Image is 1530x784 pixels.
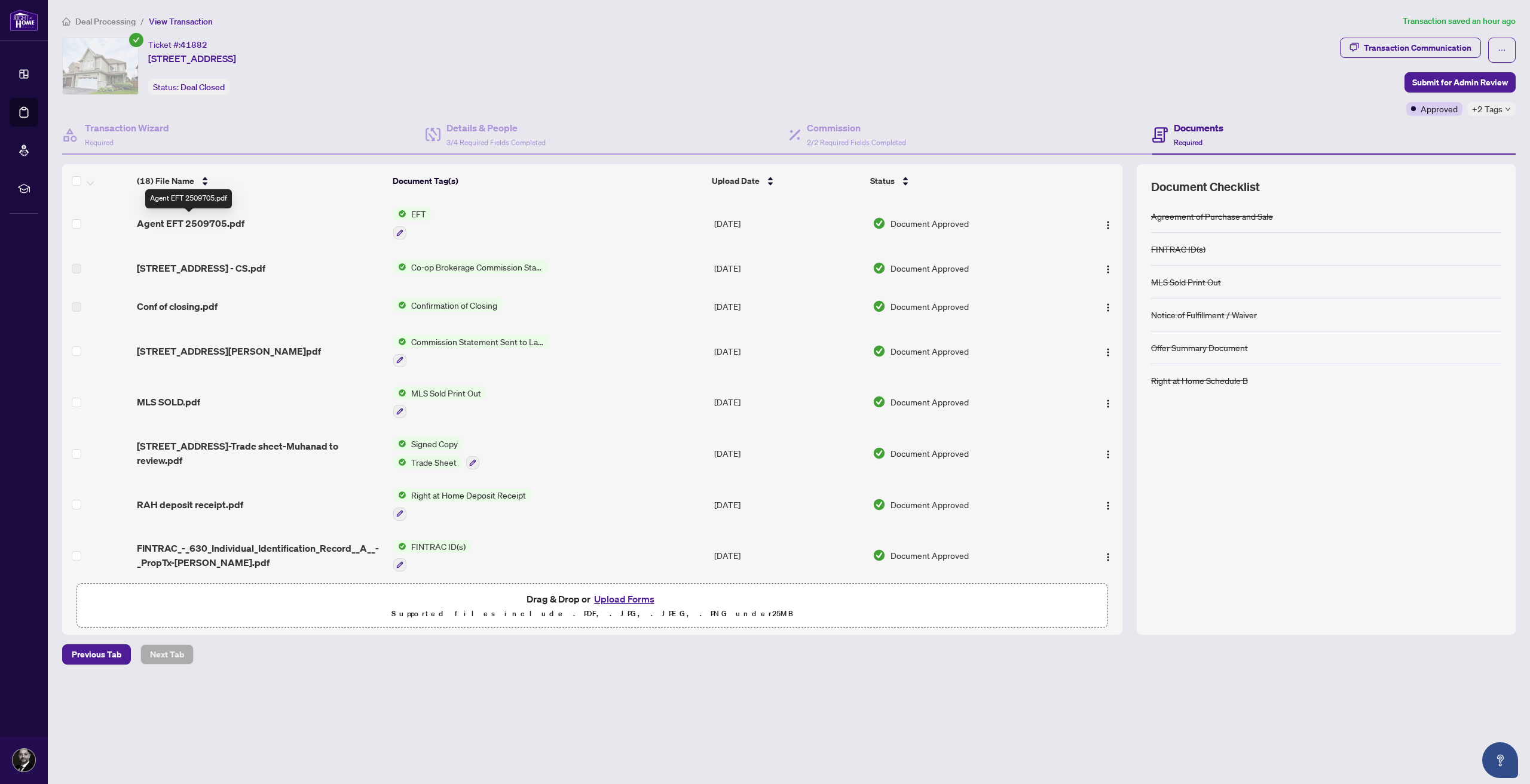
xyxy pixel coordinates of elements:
[393,335,406,348] img: Status Icon
[1482,742,1518,778] button: Open asap
[406,488,531,502] span: Right at Home Deposit Receipt
[873,217,886,230] img: Document Status
[63,38,138,94] img: IMG-E12191173_1.jpg
[148,38,207,51] div: Ticket #:
[393,456,406,469] img: Status Icon
[891,498,969,511] span: Document Approved
[393,207,406,220] img: Status Icon
[1364,38,1471,57] div: Transaction Communication
[75,16,136,27] span: Deal Processing
[712,174,760,187] span: Upload Date
[62,644,131,665] button: Previous Tab
[891,395,969,408] span: Document Approved
[13,749,35,771] img: Profile Icon
[891,217,969,230] span: Document Approved
[1098,546,1118,565] button: Logo
[393,488,531,521] button: Status IconRight at Home Deposit Receipt
[1103,265,1113,274] img: Logo
[145,189,232,208] div: Agent EFT 2509705.pdf
[1151,308,1257,321] div: Notice of Fulfillment / Waiver
[1151,374,1248,387] div: Right at Home Schedule B
[1098,342,1118,361] button: Logo
[1103,501,1113,511] img: Logo
[709,530,868,582] td: [DATE]
[891,345,969,358] span: Document Approved
[709,479,868,530] td: [DATE]
[1103,450,1113,459] img: Logo
[1174,138,1202,147] span: Required
[393,488,406,502] img: Status Icon
[709,377,868,428] td: [DATE]
[1151,210,1273,223] div: Agreement of Purchase and Sale
[807,138,906,147] span: 2/2 Required Fields Completed
[1505,106,1511,112] span: down
[72,645,121,664] span: Previous Tab
[709,287,868,325] td: [DATE]
[1498,46,1506,54] span: ellipsis
[393,335,548,367] button: Status IconCommission Statement Sent to Lawyer
[807,121,906,135] h4: Commission
[393,260,406,273] img: Status Icon
[1103,399,1113,408] img: Logo
[393,386,406,399] img: Status Icon
[1103,552,1113,562] img: Logo
[137,497,243,512] span: RAH deposit receipt.pdf
[1404,72,1516,93] button: Submit for Admin Review
[873,498,886,511] img: Document Status
[1098,214,1118,233] button: Logo
[1103,348,1113,357] img: Logo
[1412,73,1508,92] span: Submit for Admin Review
[1151,242,1205,256] div: FINTRAC ID(s)
[527,591,658,607] span: Drag & Drop or
[148,51,236,66] span: [STREET_ADDRESS]
[870,174,895,187] span: Status
[865,164,1063,198] th: Status
[10,9,38,31] img: logo
[709,249,868,287] td: [DATE]
[1174,121,1223,135] h4: Documents
[891,447,969,460] span: Document Approved
[140,14,144,28] li: /
[137,216,244,230] span: Agent EFT 2509705.pdf
[137,261,265,275] span: [STREET_ADDRESS] - CS.pdf
[1151,275,1221,288] div: MLS Sold Print Out
[137,541,384,570] span: FINTRAC_-_630_Individual_Identification_Record__A__-_PropTx-[PERSON_NAME].pdf
[1403,14,1516,28] article: Transaction saved an hour ago
[707,164,865,198] th: Upload Date
[891,300,969,313] span: Document Approved
[393,207,431,239] button: Status IconEFT
[406,299,502,312] span: Confirmation of Closing
[140,644,194,665] button: Next Tab
[590,591,658,607] button: Upload Forms
[1340,38,1481,58] button: Transaction Communication
[446,138,546,147] span: 3/4 Required Fields Completed
[137,344,321,358] span: [STREET_ADDRESS][PERSON_NAME]pdf
[406,207,431,220] span: EFT
[137,299,218,313] span: Conf of closing.pdf
[1151,179,1260,195] span: Document Checklist
[137,439,384,468] span: [STREET_ADDRESS]-Trade sheet-Muhanad to review.pdf
[393,437,479,469] button: Status IconSigned CopyStatus IconTrade Sheet
[180,82,225,93] span: Deal Closed
[393,260,548,273] button: Status IconCo-op Brokerage Commission Statement
[709,325,868,377] td: [DATE]
[1098,392,1118,411] button: Logo
[393,299,502,312] button: Status IconConfirmation of Closing
[77,584,1107,628] span: Drag & Drop orUpload FormsSupported files include .PDF, .JPG, .JPEG, .PNG under25MB
[1098,495,1118,514] button: Logo
[1151,341,1248,354] div: Offer Summary Document
[393,540,406,553] img: Status Icon
[1098,259,1118,278] button: Logo
[1098,297,1118,316] button: Logo
[129,33,143,47] span: check-circle
[873,262,886,275] img: Document Status
[85,138,114,147] span: Required
[1103,220,1113,230] img: Logo
[393,386,486,419] button: Status IconMLS Sold Print Out
[406,456,461,469] span: Trade Sheet
[873,549,886,562] img: Document Status
[137,395,200,409] span: MLS SOLD.pdf
[709,428,868,479] td: [DATE]
[446,121,546,135] h4: Details & People
[406,260,548,273] span: Co-op Brokerage Commission Statement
